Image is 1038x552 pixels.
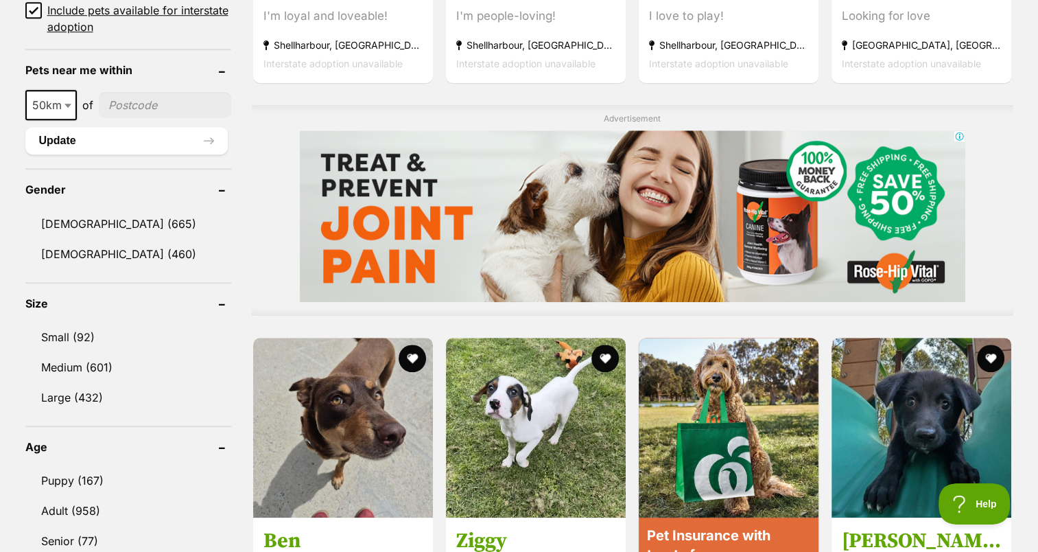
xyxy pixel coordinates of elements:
[25,466,231,495] a: Puppy (167)
[842,58,981,69] span: Interstate adoption unavailable
[842,7,1001,25] div: Looking for love
[25,2,231,35] a: Include pets available for interstate adoption
[25,441,231,453] header: Age
[82,97,93,113] span: of
[831,338,1011,518] img: Mina - Border Collie Dog
[253,338,433,518] img: Ben - Australian Kelpie Dog
[25,90,77,120] span: 50km
[978,345,1005,372] button: favourite
[25,496,231,525] a: Adult (958)
[300,130,965,302] iframe: Advertisement
[25,240,231,268] a: [DEMOGRAPHIC_DATA] (460)
[25,353,231,382] a: Medium (601)
[25,323,231,352] a: Small (92)
[263,36,423,54] strong: Shellharbour, [GEOGRAPHIC_DATA]
[842,36,1001,54] strong: [GEOGRAPHIC_DATA], [GEOGRAPHIC_DATA]
[25,297,231,310] header: Size
[252,105,1013,316] div: Advertisement
[649,7,808,25] div: I love to play!
[25,383,231,412] a: Large (432)
[263,7,423,25] div: I'm loyal and loveable!
[939,483,1011,525] iframe: Help Scout Beacon - Open
[47,2,231,35] span: Include pets available for interstate adoption
[25,209,231,238] a: [DEMOGRAPHIC_DATA] (665)
[456,58,595,69] span: Interstate adoption unavailable
[99,92,231,118] input: postcode
[591,345,619,372] button: favourite
[456,36,615,54] strong: Shellharbour, [GEOGRAPHIC_DATA]
[25,64,231,76] header: Pets near me within
[25,183,231,196] header: Gender
[649,36,808,54] strong: Shellharbour, [GEOGRAPHIC_DATA]
[27,95,75,115] span: 50km
[25,127,228,154] button: Update
[446,338,626,518] img: Ziggy - Beagle x Irish Wolfhound Dog
[456,7,615,25] div: I'm people-loving!
[649,58,788,69] span: Interstate adoption unavailable
[263,58,403,69] span: Interstate adoption unavailable
[399,345,426,372] button: favourite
